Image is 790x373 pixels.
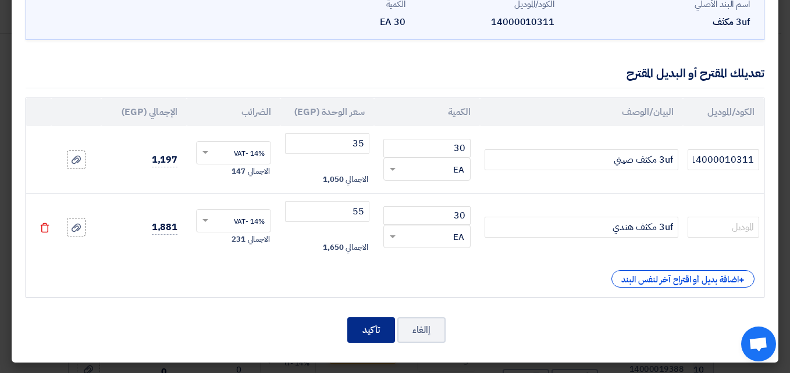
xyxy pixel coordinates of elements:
input: Add Item Description [485,149,678,170]
input: RFQ_STEP1.ITEMS.2.AMOUNT_TITLE [383,206,471,225]
input: الموديل [688,149,759,170]
div: تعديلك المقترح أو البديل المقترح [627,64,764,82]
ng-select: VAT [196,209,271,232]
div: اضافة بديل أو اقتراح آخر لنفس البند [611,270,755,288]
span: + [739,273,745,287]
th: الكود/الموديل [683,98,764,126]
span: 1,197 [152,153,178,167]
span: الاجمالي [248,166,270,177]
div: Open chat [741,327,776,361]
input: Add Item Description [485,217,678,238]
div: 14000010311 [415,15,554,29]
span: 1,050 [323,174,344,185]
span: EA [453,163,464,177]
span: 1,881 [152,220,178,235]
input: RFQ_STEP1.ITEMS.2.AMOUNT_TITLE [383,139,471,157]
th: الإجمالي (EGP) [101,98,187,126]
span: 147 [232,166,245,177]
input: أدخل سعر الوحدة [285,133,369,154]
span: 231 [232,234,245,245]
div: 30 EA [266,15,405,29]
th: الكمية [374,98,480,126]
span: الاجمالي [346,242,368,253]
span: 1,650 [323,242,344,253]
span: EA [453,231,464,244]
button: إالغاء [397,317,446,343]
ng-select: VAT [196,141,271,164]
span: الاجمالي [346,174,368,185]
div: 3uf مكثف [564,15,750,29]
th: الضرائب [187,98,280,126]
input: الموديل [688,217,759,238]
th: البيان/الوصف [480,98,682,126]
button: تأكيد [347,317,395,343]
input: أدخل سعر الوحدة [285,201,369,222]
th: سعر الوحدة (EGP) [280,98,374,126]
span: الاجمالي [248,234,270,245]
